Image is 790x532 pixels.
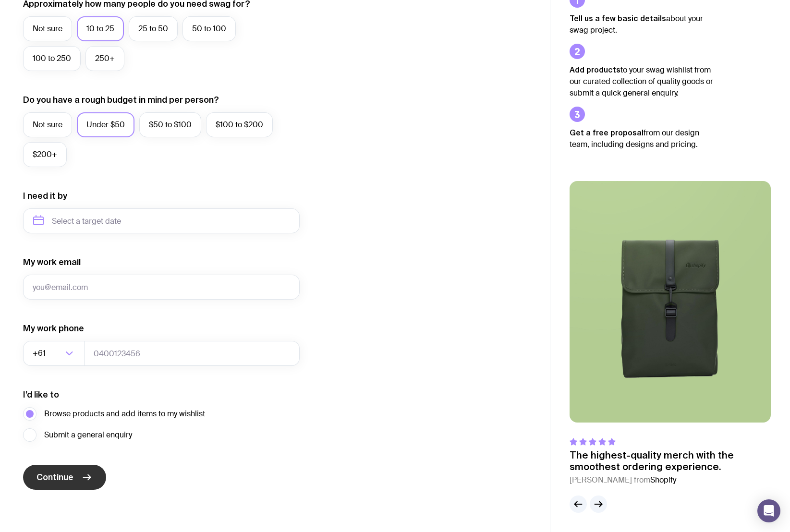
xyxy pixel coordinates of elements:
[570,127,714,150] p: from our design team, including designs and pricing.
[23,46,81,71] label: 100 to 250
[570,12,714,36] p: about your swag project.
[570,474,771,486] cite: [PERSON_NAME] from
[23,389,59,400] label: I’d like to
[44,429,132,441] span: Submit a general enquiry
[36,472,73,483] span: Continue
[23,16,72,41] label: Not sure
[757,499,780,522] div: Open Intercom Messenger
[23,142,67,167] label: $200+
[85,46,124,71] label: 250+
[129,16,178,41] label: 25 to 50
[23,341,85,366] div: Search for option
[33,341,48,366] span: +61
[139,112,201,137] label: $50 to $100
[23,112,72,137] label: Not sure
[23,275,300,300] input: you@email.com
[206,112,273,137] label: $100 to $200
[23,190,67,202] label: I need it by
[23,94,219,106] label: Do you have a rough budget in mind per person?
[570,128,644,137] strong: Get a free proposal
[48,341,62,366] input: Search for option
[44,408,205,420] span: Browse products and add items to my wishlist
[23,465,106,490] button: Continue
[570,14,666,23] strong: Tell us a few basic details
[23,323,84,334] label: My work phone
[23,208,300,233] input: Select a target date
[84,341,300,366] input: 0400123456
[77,112,134,137] label: Under $50
[570,65,620,74] strong: Add products
[77,16,124,41] label: 10 to 25
[650,475,676,485] span: Shopify
[182,16,236,41] label: 50 to 100
[570,64,714,99] p: to your swag wishlist from our curated collection of quality goods or submit a quick general enqu...
[23,256,81,268] label: My work email
[570,449,771,472] p: The highest-quality merch with the smoothest ordering experience.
